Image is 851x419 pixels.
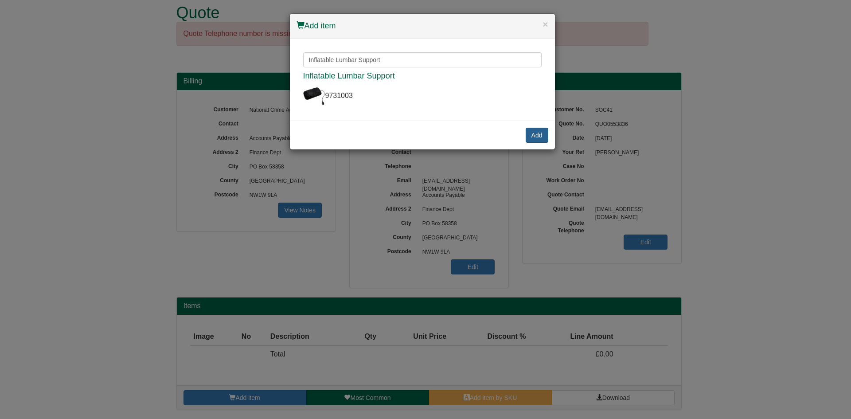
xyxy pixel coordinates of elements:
[325,92,353,99] span: 9731003
[303,52,542,67] input: Search for a product
[297,20,548,32] h4: Add item
[303,72,542,81] h4: Inflatable Lumbar Support
[543,20,548,29] button: ×
[303,85,325,107] img: inflatable-lumbar-support.jpg
[526,128,548,143] button: Add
